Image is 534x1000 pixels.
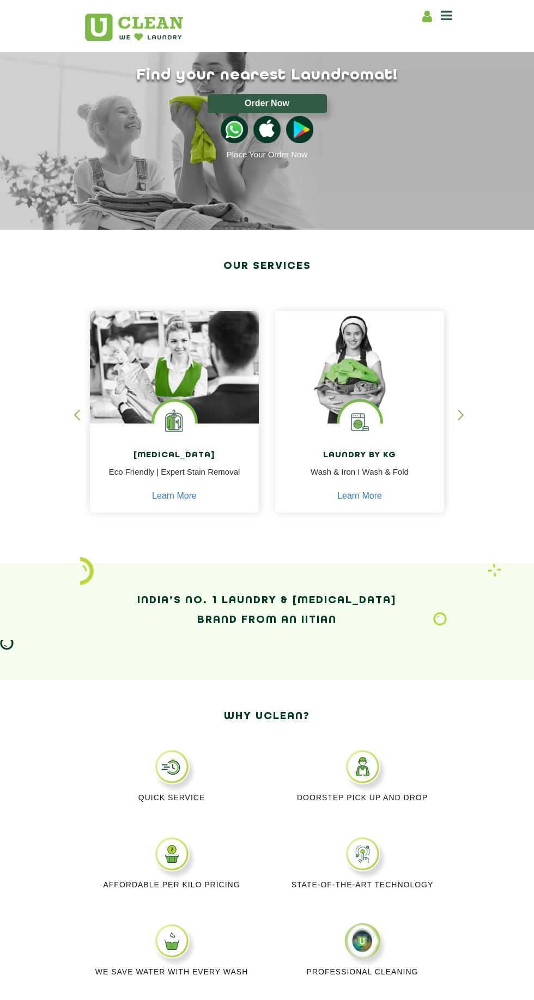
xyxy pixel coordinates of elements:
[345,923,380,959] img: center_logo.png
[76,66,458,84] h1: Find your nearest Laundromat!
[345,836,380,872] img: STATE_OF_THE_ART_TECHNOLOGY_11zon.webp
[154,402,195,443] img: Laundry Services near me
[84,591,450,630] h2: India’s No. 1 Laundry & [MEDICAL_DATA] Brand from an IITian
[154,749,190,784] img: QUICK_SERVICE_11zon.webp
[208,94,327,113] button: Order Now
[286,116,313,143] img: playstoreicon.png
[283,451,436,461] h4: Laundry by Kg
[275,880,450,889] p: State-of-the-art Technology
[90,311,259,447] img: Drycleaners near me
[98,451,251,461] h4: [MEDICAL_DATA]
[154,923,190,959] img: WE_SAVE_WATER-WITH_EVERY_WASH_CYCLE_11zon.webp
[85,14,183,41] img: UClean Laundry and Dry Cleaning
[488,563,501,577] img: Laundry wash and iron
[275,967,450,977] p: Professional cleaning
[253,116,281,143] img: apple-icon.png
[283,466,436,490] p: Wash & Iron I Wash & Fold
[84,967,259,977] p: We Save Water with every wash
[433,612,447,626] img: Laundry
[154,836,190,872] img: affordable_per_kilo_pricing_11zon.webp
[339,402,380,443] img: laundry washing machine
[84,256,450,276] h2: Our Services
[345,749,380,784] img: DOORSTEP_PICK_UP_AND_DROP_11zon.webp
[84,793,259,802] p: Quick Service
[84,707,450,726] h2: Why Uclean?
[98,466,251,490] p: Eco Friendly | Expert Stain Removal
[275,311,444,424] img: a girl with laundry basket
[221,116,248,143] img: whatsappicon.png
[275,793,450,802] p: Doorstep Pick up and Drop
[152,491,197,501] a: Learn More
[80,557,94,585] img: icon_2.png
[84,880,259,889] p: Affordable per kilo pricing
[227,150,307,159] a: Place Your Order Now
[337,491,382,501] a: Learn More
